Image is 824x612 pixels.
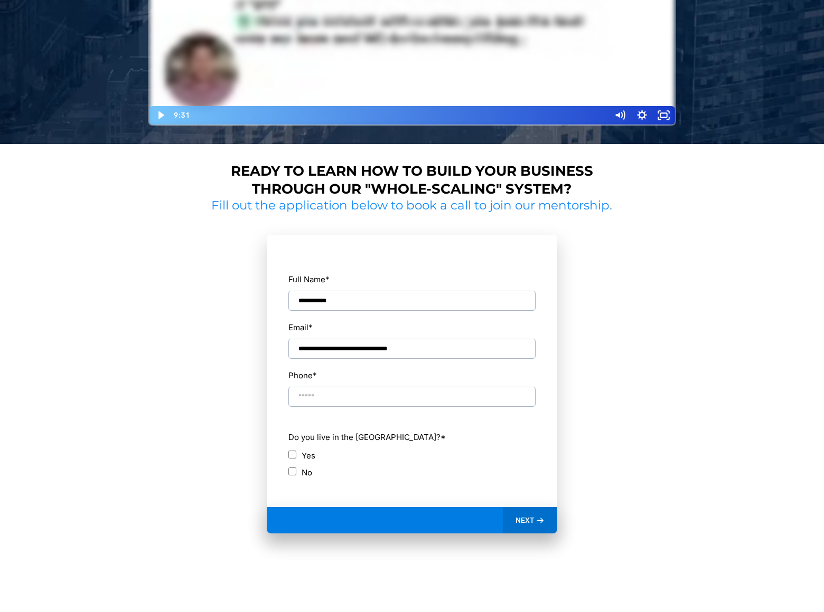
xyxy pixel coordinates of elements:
[302,465,312,480] label: No
[288,368,317,383] label: Phone
[208,198,616,214] h2: Fill out the application below to book a call to join our mentorship.
[288,272,330,286] label: Full Name
[302,448,315,463] label: Yes
[288,320,313,334] label: Email
[231,162,593,197] strong: Ready to learn how to build your business through our "whole-scaling" system?
[516,515,535,525] span: NEXT
[288,430,536,444] label: Do you live in the [GEOGRAPHIC_DATA]?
